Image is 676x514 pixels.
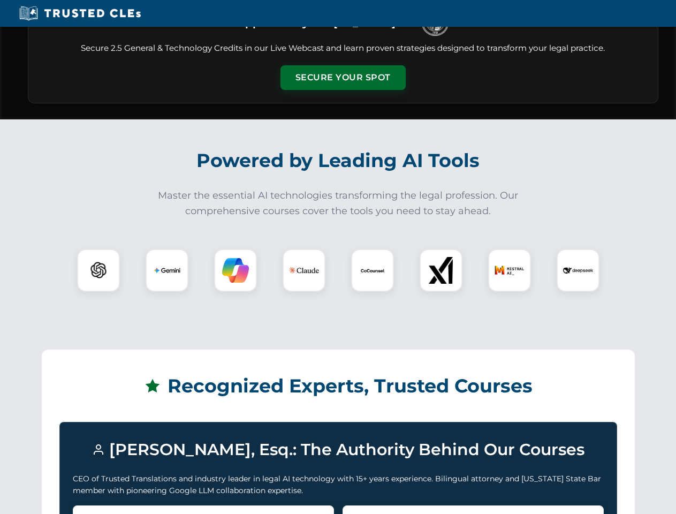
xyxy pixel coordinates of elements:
[151,188,526,219] p: Master the essential AI technologies transforming the legal profession. Our comprehensive courses...
[154,257,180,284] img: Gemini Logo
[83,255,114,286] img: ChatGPT Logo
[351,249,394,292] div: CoCounsel
[214,249,257,292] div: Copilot
[495,255,525,285] img: Mistral AI Logo
[222,257,249,284] img: Copilot Logo
[59,367,617,405] h2: Recognized Experts, Trusted Courses
[289,255,319,285] img: Claude Logo
[359,257,386,284] img: CoCounsel Logo
[420,249,462,292] div: xAI
[41,42,645,55] p: Secure 2.5 General & Technology Credits in our Live Webcast and learn proven strategies designed ...
[488,249,531,292] div: Mistral AI
[73,435,604,464] h3: [PERSON_NAME], Esq.: The Authority Behind Our Courses
[77,249,120,292] div: ChatGPT
[16,5,144,21] img: Trusted CLEs
[283,249,325,292] div: Claude
[563,255,593,285] img: DeepSeek Logo
[73,473,604,497] p: CEO of Trusted Translations and industry leader in legal AI technology with 15+ years experience....
[428,257,454,284] img: xAI Logo
[42,142,635,179] h2: Powered by Leading AI Tools
[146,249,188,292] div: Gemini
[557,249,599,292] div: DeepSeek
[280,65,406,90] button: Secure Your Spot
